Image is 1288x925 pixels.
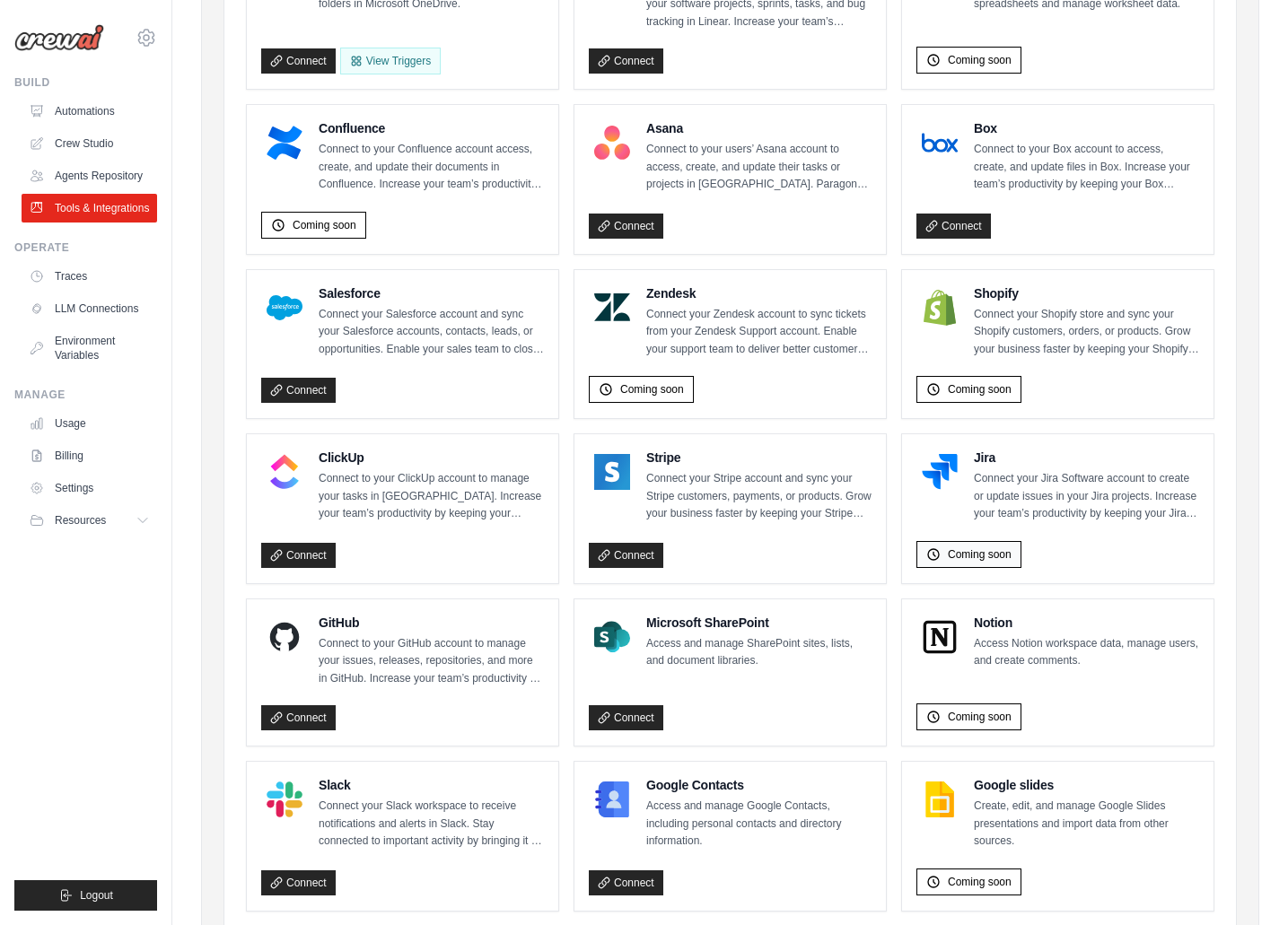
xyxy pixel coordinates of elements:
h4: Jira [974,449,1199,467]
p: Access and manage SharePoint sites, lists, and document libraries. [646,635,872,670]
h4: Confluence [319,119,544,137]
h4: Salesforce [319,284,544,302]
div: Manage [14,388,157,402]
span: Coming soon [620,382,684,397]
span: Resources [55,513,106,528]
img: ClickUp Logo [267,454,302,490]
h4: Stripe [646,449,872,467]
h4: Box [974,119,1199,137]
p: Connect your Shopify store and sync your Shopify customers, orders, or products. Grow your busine... [974,306,1199,359]
p: Connect your Slack workspace to receive notifications and alerts in Slack. Stay connected to impo... [319,798,544,851]
a: Connect [589,48,663,74]
img: Logo [14,24,104,51]
span: Logout [80,888,113,903]
img: Box Logo [922,125,958,161]
p: Connect to your GitHub account to manage your issues, releases, repositories, and more in GitHub.... [319,635,544,688]
img: Notion Logo [922,619,958,655]
p: Access Notion workspace data, manage users, and create comments. [974,635,1199,670]
img: Salesforce Logo [267,290,302,326]
a: Connect [261,870,336,895]
h4: Slack [319,776,544,794]
div: Build [14,75,157,90]
h4: Notion [974,614,1199,632]
a: Connect [589,214,663,239]
h4: GitHub [319,614,544,632]
a: Crew Studio [22,129,157,158]
button: Resources [22,506,157,535]
h4: Shopify [974,284,1199,302]
h4: Asana [646,119,872,137]
p: Connect to your Confluence account access, create, and update their documents in Confluence. Incr... [319,141,544,194]
h4: Google Contacts [646,776,872,794]
img: Google Contacts Logo [594,781,630,817]
img: Zendesk Logo [594,290,630,326]
span: Coming soon [293,218,356,232]
: View Triggers [340,48,441,74]
a: Settings [22,474,157,502]
img: Stripe Logo [594,454,630,490]
span: Coming soon [948,710,1012,724]
p: Connect your Jira Software account to create or update issues in your Jira projects. Increase you... [974,470,1199,523]
a: Connect [261,543,336,568]
a: Connect [261,378,336,403]
a: Connect [589,543,663,568]
p: Connect to your Box account to access, create, and update files in Box. Increase your team’s prod... [974,141,1199,194]
img: Asana Logo [594,125,630,161]
a: Connect [261,48,336,74]
a: Traces [22,262,157,291]
img: Slack Logo [267,781,302,817]
img: Jira Logo [922,454,958,490]
span: Coming soon [948,875,1012,889]
a: LLM Connections [22,294,157,323]
h4: Zendesk [646,284,872,302]
a: Billing [22,441,157,470]
h4: Google slides [974,776,1199,794]
h4: ClickUp [319,449,544,467]
a: Connect [589,870,663,895]
a: Agents Repository [22,161,157,190]
p: Connect your Salesforce account and sync your Salesforce accounts, contacts, leads, or opportunit... [319,306,544,359]
img: GitHub Logo [267,619,302,655]
p: Connect to your users’ Asana account to access, create, and update their tasks or projects in [GE... [646,141,872,194]
p: Create, edit, and manage Google Slides presentations and import data from other sources. [974,798,1199,851]
img: Microsoft SharePoint Logo [594,619,630,655]
a: Connect [916,214,991,239]
img: Shopify Logo [922,290,958,326]
div: Operate [14,240,157,255]
a: Environment Variables [22,327,157,370]
a: Tools & Integrations [22,194,157,223]
span: Coming soon [948,382,1012,397]
img: Confluence Logo [267,125,302,161]
p: Connect your Stripe account and sync your Stripe customers, payments, or products. Grow your busi... [646,470,872,523]
button: Logout [14,880,157,911]
p: Connect your Zendesk account to sync tickets from your Zendesk Support account. Enable your suppo... [646,306,872,359]
span: Coming soon [948,53,1012,67]
a: Usage [22,409,157,438]
span: Coming soon [948,547,1012,562]
a: Connect [589,705,663,730]
img: Google slides Logo [922,781,958,817]
h4: Microsoft SharePoint [646,614,872,632]
p: Connect to your ClickUp account to manage your tasks in [GEOGRAPHIC_DATA]. Increase your team’s p... [319,470,544,523]
a: Connect [261,705,336,730]
a: Automations [22,97,157,126]
p: Access and manage Google Contacts, including personal contacts and directory information. [646,798,872,851]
